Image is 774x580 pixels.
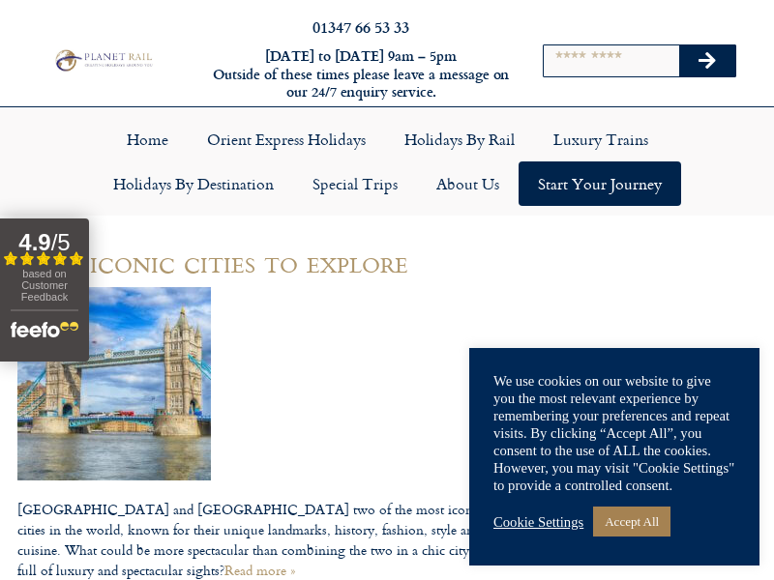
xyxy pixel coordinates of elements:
[679,45,735,76] button: Search
[211,47,511,101] h6: [DATE] to [DATE] 9am – 5pm Outside of these times please leave a message on our 24/7 enquiry serv...
[417,161,519,206] a: About Us
[51,47,155,72] img: Planet Rail Train Holidays Logo
[493,513,583,531] a: Cookie Settings
[385,117,534,161] a: Holidays by Rail
[17,237,408,284] a: Two iconic cities to explore
[534,117,668,161] a: Luxury Trains
[107,117,188,161] a: Home
[224,560,295,580] a: Read more »
[519,161,681,206] a: Start your Journey
[17,499,505,580] p: [GEOGRAPHIC_DATA] and [GEOGRAPHIC_DATA] two of the most iconic cities in the world, known for the...
[10,117,764,206] nav: Menu
[188,117,385,161] a: Orient Express Holidays
[94,161,293,206] a: Holidays by Destination
[593,507,670,536] a: Accept All
[493,372,735,494] div: We use cookies on our website to give you the most relevant experience by remembering your prefer...
[293,161,417,206] a: Special Trips
[313,15,409,38] a: 01347 66 53 33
